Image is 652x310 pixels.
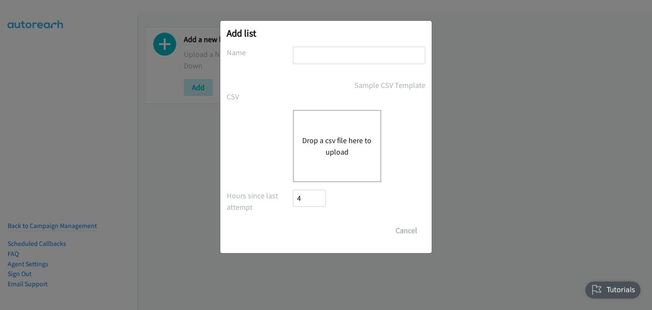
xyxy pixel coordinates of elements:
[302,135,372,158] button: Drop a csv file here to upload
[227,91,293,102] label: CSV
[227,47,293,58] label: Name
[388,222,425,239] button: Cancel
[227,190,293,213] label: Hours since last attempt
[580,273,646,304] iframe: Checklist
[354,79,425,91] a: Sample CSV Template
[227,27,425,39] h2: Add list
